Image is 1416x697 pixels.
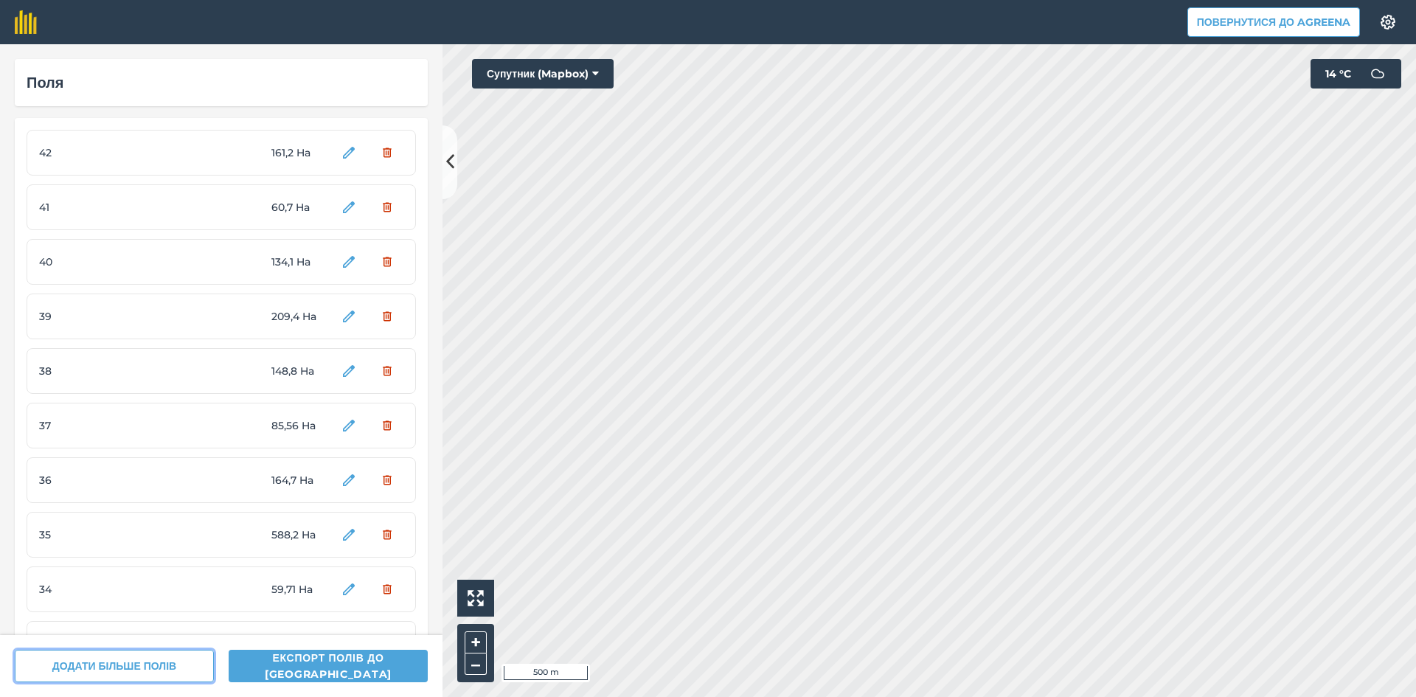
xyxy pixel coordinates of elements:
[39,581,150,597] span: 34
[465,653,487,675] button: –
[39,527,150,543] span: 35
[1325,59,1351,89] span: 14 ° C
[271,308,327,325] span: 209,4 Ha
[39,199,150,215] span: 41
[39,254,150,270] span: 40
[1363,59,1392,89] img: svg+xml;base64,PD94bWwgdmVyc2lvbj0iMS4wIiBlbmNvZGluZz0idXRmLTgiPz4KPCEtLSBHZW5lcmF0b3I6IEFkb2JlIE...
[39,308,150,325] span: 39
[271,254,327,270] span: 134,1 Ha
[468,590,484,606] img: Four arrows, one pointing top left, one top right, one bottom right and the last bottom left
[15,650,214,682] button: ДОДАТИ БІЛЬШЕ ПОЛІВ
[39,472,150,488] span: 36
[229,650,428,682] button: Експорт полів до [GEOGRAPHIC_DATA]
[271,417,327,434] span: 85,56 Ha
[271,472,327,488] span: 164,7 Ha
[465,631,487,653] button: +
[271,199,327,215] span: 60,7 Ha
[271,581,327,597] span: 59,71 Ha
[39,417,150,434] span: 37
[271,363,327,379] span: 148,8 Ha
[15,10,37,34] img: fieldmargin Логотип
[1187,7,1360,37] button: Повернутися до Agreena
[1379,15,1397,30] img: A cog icon
[271,527,327,543] span: 588,2 Ha
[39,145,150,161] span: 42
[1311,59,1401,89] button: 14 °C
[472,59,614,89] button: Супутник (Mapbox)
[27,71,416,94] div: Поля
[271,145,327,161] span: 161,2 Ha
[39,363,150,379] span: 38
